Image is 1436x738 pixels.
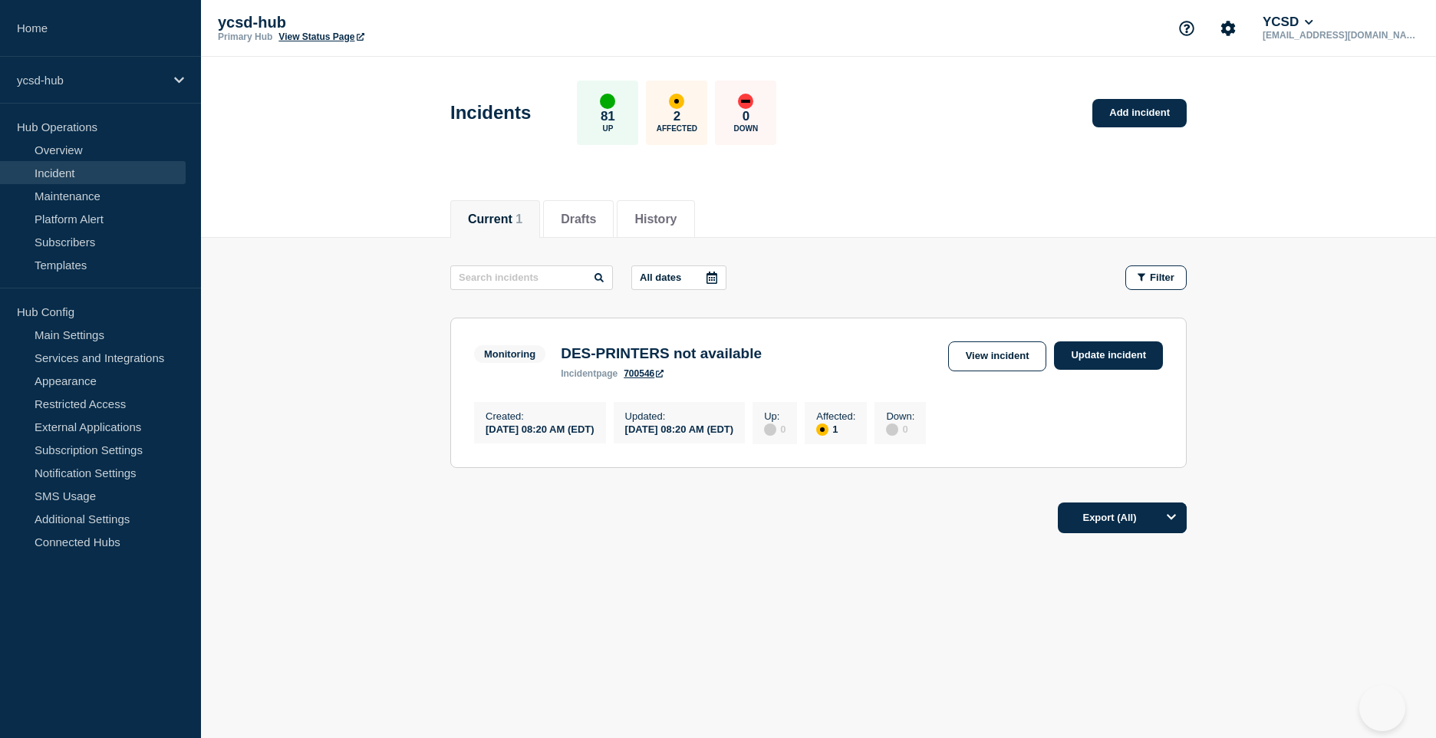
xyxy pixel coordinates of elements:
div: 0 [886,422,914,436]
p: 0 [743,109,749,124]
div: 0 [764,422,786,436]
p: 81 [601,109,615,124]
p: Up [602,124,613,133]
span: 1 [515,213,522,226]
button: Drafts [561,213,596,226]
p: 2 [674,109,680,124]
a: Update incident [1054,341,1163,370]
button: Current 1 [468,213,522,226]
p: ycsd-hub [17,74,164,87]
p: [EMAIL_ADDRESS][DOMAIN_NAME] [1260,30,1419,41]
div: [DATE] 08:20 AM (EDT) [486,422,594,435]
p: Down [734,124,759,133]
a: Add incident [1092,99,1187,127]
div: down [738,94,753,109]
span: Filter [1150,272,1174,283]
button: All dates [631,265,726,290]
div: disabled [886,423,898,436]
a: View incident [948,341,1047,371]
span: Monitoring [474,345,545,363]
p: ycsd-hub [218,14,525,31]
div: affected [816,423,828,436]
a: View Status Page [278,31,364,42]
div: disabled [764,423,776,436]
p: Down : [886,410,914,422]
a: 700546 [624,368,664,379]
p: All dates [640,272,681,283]
button: History [634,213,677,226]
div: affected [669,94,684,109]
button: Export (All) [1058,502,1187,533]
p: Affected : [816,410,855,422]
iframe: Help Scout Beacon - Open [1359,685,1405,731]
p: page [561,368,618,379]
input: Search incidents [450,265,613,290]
button: YCSD [1260,15,1316,30]
button: Account settings [1212,12,1244,44]
button: Filter [1125,265,1187,290]
p: Created : [486,410,594,422]
h1: Incidents [450,102,531,124]
span: incident [561,368,596,379]
button: Options [1156,502,1187,533]
p: Affected [657,124,697,133]
p: Up : [764,410,786,422]
button: Support [1171,12,1203,44]
div: 1 [816,422,855,436]
h3: DES-PRINTERS not available [561,345,762,362]
p: Updated : [625,410,734,422]
p: Primary Hub [218,31,272,42]
div: up [600,94,615,109]
div: [DATE] 08:20 AM (EDT) [625,422,734,435]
